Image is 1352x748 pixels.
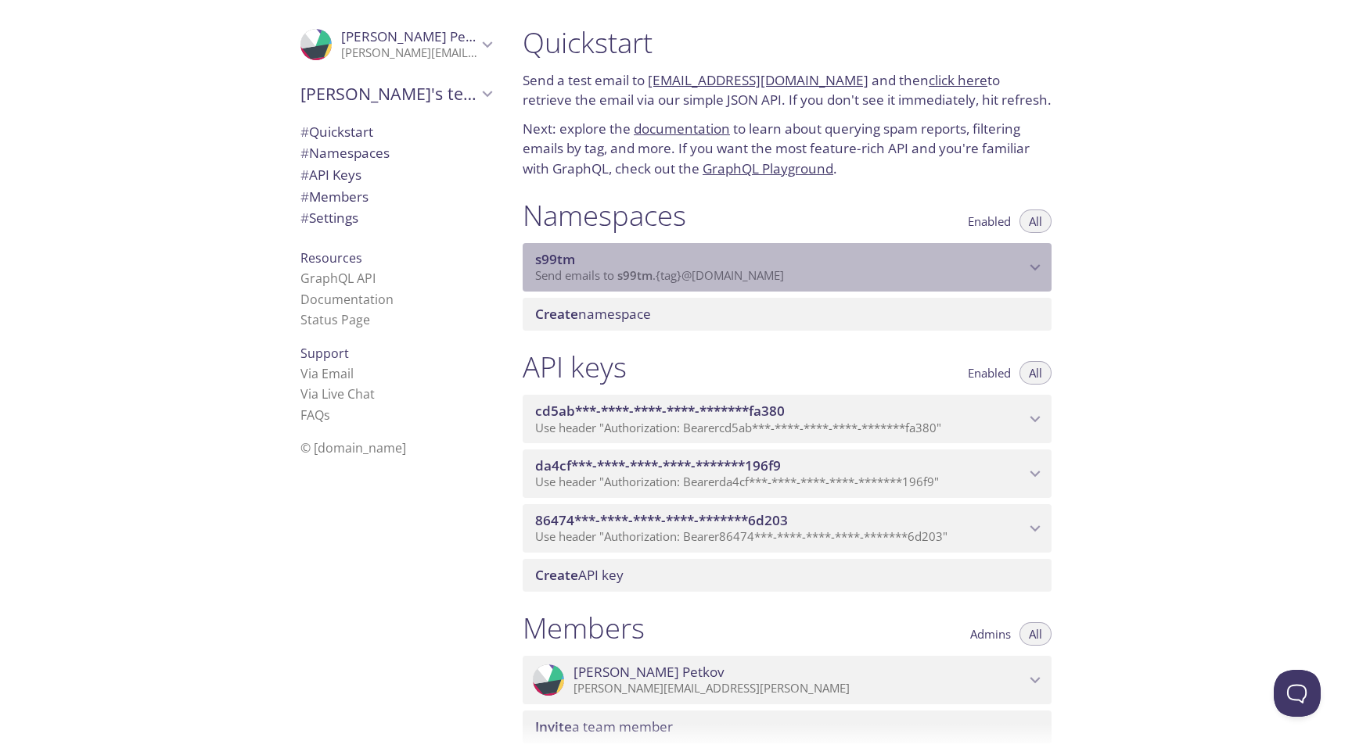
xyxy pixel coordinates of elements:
button: Enabled [958,209,1020,233]
button: Enabled [958,361,1020,385]
span: s99tm [535,250,575,268]
div: s99tm namespace [523,243,1052,292]
span: Members [300,188,369,206]
span: [PERSON_NAME] Petkov [574,664,725,681]
h1: API keys [523,349,627,385]
iframe: Help Scout Beacon - Open [1274,670,1321,717]
span: # [300,144,309,162]
div: Ivan Petkov [288,19,504,70]
div: API Keys [288,164,504,186]
div: Quickstart [288,121,504,143]
span: Quickstart [300,123,373,141]
span: Settings [300,209,358,227]
span: [PERSON_NAME] Petkov [341,27,492,45]
h1: Namespaces [523,198,686,233]
a: Status Page [300,311,370,328]
span: Support [300,345,349,362]
div: Ivan's team [288,73,504,114]
div: Invite a team member [523,710,1052,743]
button: All [1019,209,1052,233]
p: Next: explore the to learn about querying spam reports, filtering emails by tag, and more. If you... [523,119,1052,179]
span: Resources [300,249,362,267]
span: © [DOMAIN_NAME] [300,439,406,456]
h1: Members [523,610,645,646]
span: s [324,406,330,424]
p: [PERSON_NAME][EMAIL_ADDRESS][PERSON_NAME] [341,45,477,61]
a: Documentation [300,291,394,308]
div: Create namespace [523,298,1052,331]
span: [PERSON_NAME]'s team [300,83,477,105]
a: Via Email [300,365,354,382]
a: [EMAIL_ADDRESS][DOMAIN_NAME] [648,71,868,89]
a: GraphQL API [300,270,376,287]
span: Send emails to . {tag} @[DOMAIN_NAME] [535,267,784,283]
span: # [300,166,309,184]
span: Create [535,566,578,584]
a: FAQ [300,406,330,424]
span: namespace [535,305,651,323]
span: # [300,123,309,141]
button: All [1019,361,1052,385]
span: Create [535,305,578,323]
a: Via Live Chat [300,385,375,403]
div: Ivan Petkov [523,656,1052,704]
span: API key [535,566,624,584]
span: # [300,209,309,227]
span: s99tm [617,267,653,283]
p: [PERSON_NAME][EMAIL_ADDRESS][PERSON_NAME] [574,681,1025,696]
span: API Keys [300,166,361,184]
a: click here [929,71,987,89]
div: Create API Key [523,559,1052,592]
button: Admins [961,622,1020,646]
p: Send a test email to and then to retrieve the email via our simple JSON API. If you don't see it ... [523,70,1052,110]
span: Namespaces [300,144,390,162]
div: Members [288,186,504,208]
span: # [300,188,309,206]
a: GraphQL Playground [703,159,833,177]
a: documentation [634,120,730,138]
div: Namespaces [288,142,504,164]
div: Team Settings [288,207,504,229]
h1: Quickstart [523,25,1052,60]
button: All [1019,622,1052,646]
